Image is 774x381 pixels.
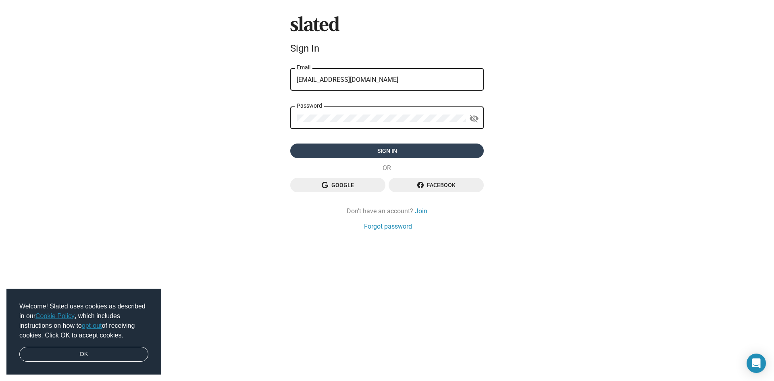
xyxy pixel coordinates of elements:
a: Cookie Policy [35,312,75,319]
span: Welcome! Slated uses cookies as described in our , which includes instructions on how to of recei... [19,302,148,340]
a: Forgot password [364,222,412,231]
button: Show password [466,110,482,127]
div: cookieconsent [6,289,161,375]
button: Facebook [389,178,484,192]
button: Google [290,178,385,192]
sl-branding: Sign In [290,16,484,57]
div: Sign In [290,43,484,54]
span: Sign in [297,144,477,158]
div: Don't have an account? [290,207,484,215]
a: dismiss cookie message [19,347,148,362]
mat-icon: visibility_off [469,112,479,125]
span: Google [297,178,379,192]
div: Open Intercom Messenger [747,354,766,373]
button: Sign in [290,144,484,158]
a: Join [415,207,427,215]
a: opt-out [82,322,102,329]
span: Facebook [395,178,477,192]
